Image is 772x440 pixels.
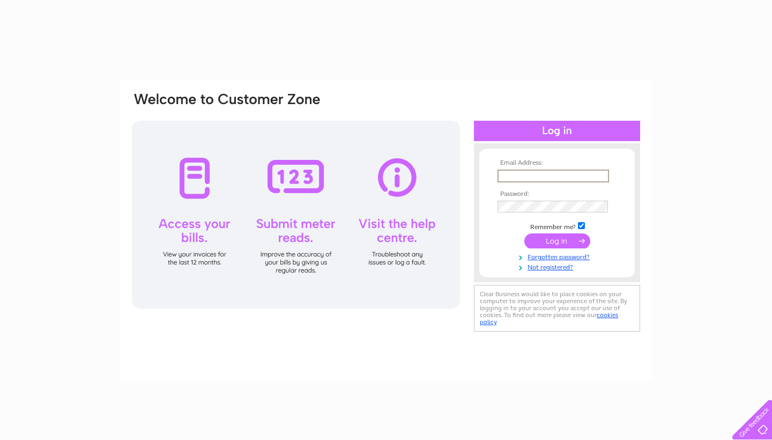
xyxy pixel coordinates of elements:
[480,311,618,326] a: cookies policy
[498,261,619,272] a: Not registered?
[474,285,640,332] div: Clear Business would like to place cookies on your computer to improve your experience of the sit...
[524,233,590,248] input: Submit
[495,159,619,167] th: Email Address:
[495,190,619,198] th: Password:
[495,221,619,231] td: Remember me?
[498,251,619,261] a: Forgotten password?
